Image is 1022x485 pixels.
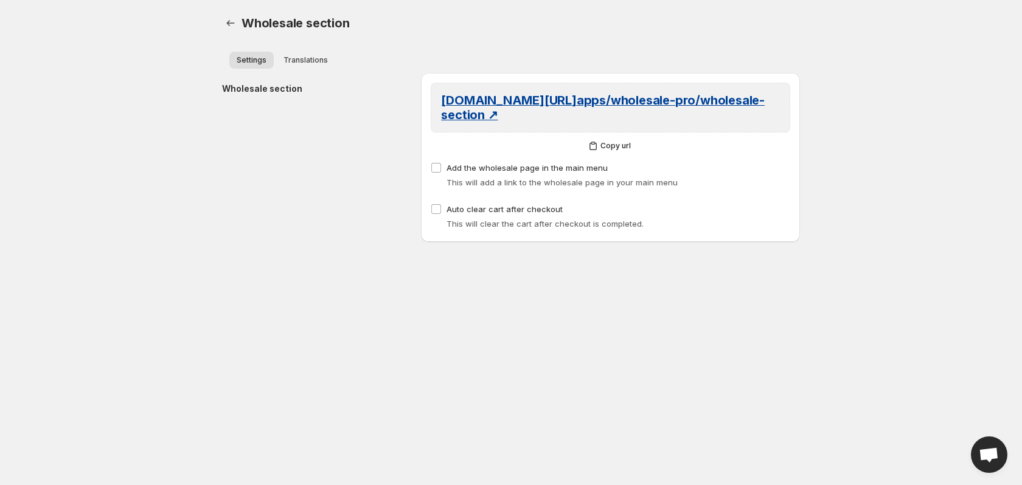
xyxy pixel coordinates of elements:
span: This will clear the cart after checkout is completed. [447,219,644,229]
button: Copy url [431,137,790,154]
span: Copy url [600,141,631,151]
span: This will add a link to the wholesale page in your main menu [447,177,678,187]
a: Open chat [971,436,1007,473]
span: Auto clear cart after checkout [447,204,563,214]
h2: Wholesale section [222,83,401,95]
span: Add the wholesale page in the main menu [447,163,608,173]
span: [DOMAIN_NAME][URL] apps/wholesale-pro/wholesale-section ↗ [441,93,765,122]
span: Settings [237,55,266,65]
span: Wholesale section [242,16,350,30]
a: [DOMAIN_NAME][URL]apps/wholesale-pro/wholesale-section ↗ [441,93,780,122]
span: Translations [283,55,328,65]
